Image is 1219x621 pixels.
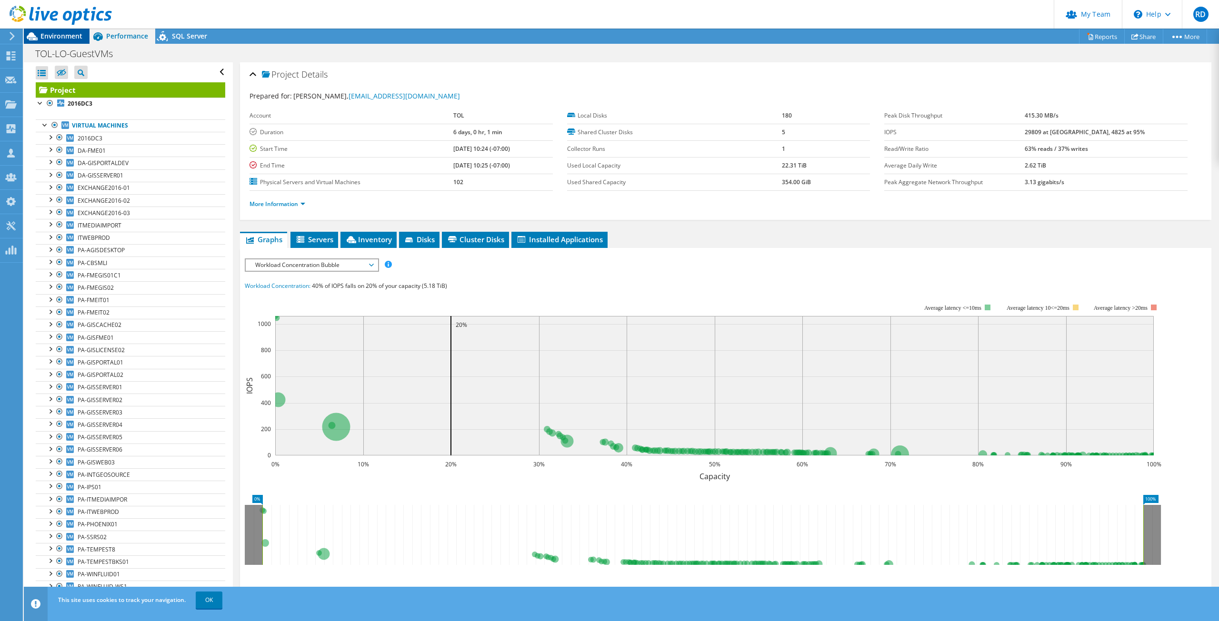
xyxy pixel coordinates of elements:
b: 354.00 GiB [782,178,811,186]
a: OK [196,591,222,609]
span: PA-GISPORTAL01 [78,358,123,366]
b: TOL [453,111,464,119]
span: Graphs [245,235,282,244]
b: 6 days, 0 hr, 1 min [453,128,502,136]
span: EXCHANGE2016-01 [78,184,130,192]
span: EXCHANGE2016-03 [78,209,130,217]
span: PA-FMEGIS02 [78,284,114,292]
a: PA-IPS01 [36,481,225,493]
a: DA-GISSERVER01 [36,169,225,182]
a: DA-FME01 [36,144,225,157]
a: PA-GISPORTAL02 [36,369,225,381]
a: PA-FMEIT01 [36,294,225,306]
span: PA-IPS01 [78,483,101,491]
text: 20% [456,321,467,329]
a: PA-CBSMLI [36,256,225,269]
b: 22.31 TiB [782,161,807,169]
span: Details [301,69,328,80]
span: ITWEBPROD [78,234,110,242]
span: SQL Server [172,31,207,40]
a: PA-WINFLUID01 [36,568,225,581]
span: Servers [295,235,333,244]
a: PA-TEMPESTBKS01 [36,555,225,568]
label: Shared Cluster Disks [567,128,782,137]
span: PA-WINFLUID01 [78,570,120,578]
a: More [1163,29,1207,44]
b: 415.30 MB/s [1025,111,1059,119]
a: Project [36,82,225,98]
a: Virtual Machines [36,119,225,132]
span: PA-FMEIT02 [78,308,110,316]
a: PA-FMEGIS02 [36,281,225,294]
a: PA-GISSERVER02 [36,394,225,406]
text: 30% [533,460,545,468]
text: Average latency >20ms [1094,305,1148,311]
a: PA-GISPORTAL01 [36,356,225,368]
label: Physical Servers and Virtual Machines [250,177,453,187]
a: PA-AGISDESKTOP [36,244,225,256]
a: PA-ITMEDIAIMPOR [36,493,225,506]
text: 40% [621,460,632,468]
a: PA-TEMPEST8 [36,543,225,555]
span: PA-GISSERVER05 [78,433,122,441]
a: PA-FMEIT02 [36,306,225,319]
text: IOPS [244,377,255,394]
a: PA-SSRS02 [36,531,225,543]
b: 102 [453,178,463,186]
label: Start Time [250,144,453,154]
text: 200 [261,425,271,433]
label: Account [250,111,453,120]
a: PA-GISSERVER03 [36,406,225,418]
span: 2016DC3 [78,134,102,142]
a: PA-GISWEB03 [36,456,225,468]
text: 60% [797,460,808,468]
span: PA-FMEGIS01C1 [78,271,121,279]
a: PA-GISSERVER05 [36,431,225,444]
a: DA-GISPORTALDEV [36,157,225,169]
span: Environment [40,31,82,40]
span: EXCHANGE2016-02 [78,197,130,205]
a: Reports [1079,29,1125,44]
text: 400 [261,399,271,407]
span: PA-GISLICENSE02 [78,346,125,354]
tspan: Average latency <=10ms [924,305,981,311]
span: Workload Concentration: [245,282,310,290]
b: 3.13 gigabits/s [1025,178,1064,186]
label: Read/Write Ratio [884,144,1025,154]
text: 0% [271,460,280,468]
a: 2016DC3 [36,132,225,144]
text: 90% [1060,460,1072,468]
span: PA-CBSMLI [78,259,107,267]
text: 50% [709,460,720,468]
span: PA-GISSERVER01 [78,383,122,391]
a: ITMEDIAIMPORT [36,219,225,231]
label: Used Local Capacity [567,161,782,170]
b: 180 [782,111,792,119]
span: PA-GISSERVER03 [78,408,122,416]
a: PA-GISSERVER01 [36,381,225,394]
a: PA-WINFLUID-WS1 [36,581,225,593]
text: Capacity [699,471,730,482]
span: PA-ITMEDIAIMPOR [78,495,127,503]
label: Peak Aggregate Network Throughput [884,177,1025,187]
h1: TOL-LO-GuestVMs [31,49,128,59]
span: Project [262,70,299,79]
span: Installed Applications [516,235,603,244]
b: 63% reads / 37% writes [1025,145,1088,153]
span: PA-TEMPEST8 [78,545,115,553]
span: PA-GISWEB03 [78,458,115,466]
span: PA-FMEIT01 [78,296,110,304]
span: Performance [106,31,148,40]
span: PA-TEMPESTBKS01 [78,558,129,566]
a: PA-ITWEBPROD [36,506,225,518]
text: 100% [1147,460,1161,468]
svg: \n [1134,10,1142,19]
text: 1000 [258,320,271,328]
b: 2016DC3 [68,99,92,108]
span: DA-GISSERVER01 [78,171,123,179]
span: [PERSON_NAME], [293,91,460,100]
span: PA-GISSERVER04 [78,421,122,429]
span: PA-SSRS02 [78,533,107,541]
a: PA-INTGEOSOURCE [36,468,225,481]
a: PA-GISFME01 [36,331,225,344]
